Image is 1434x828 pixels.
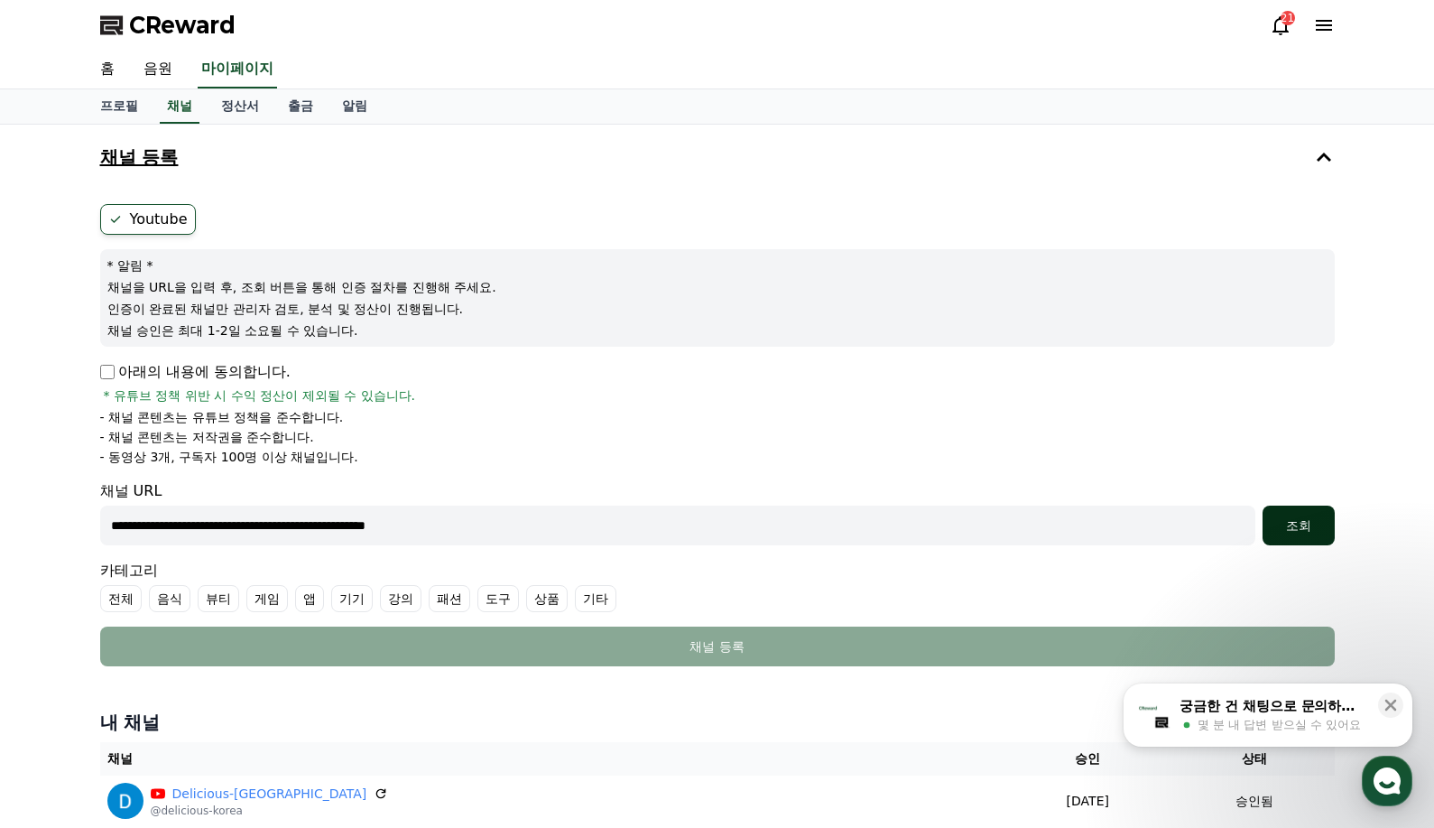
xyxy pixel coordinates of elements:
[575,585,616,612] label: 기타
[1175,742,1335,776] th: 상태
[1263,506,1335,545] button: 조회
[1270,14,1291,36] a: 21
[233,572,347,618] a: 설정
[57,600,68,614] span: 홈
[526,585,568,612] label: 상품
[5,572,119,618] a: 홈
[100,710,1335,735] h4: 내 채널
[100,204,196,235] label: Youtube
[86,51,129,88] a: 홈
[295,585,324,612] label: 앱
[129,51,187,88] a: 음원
[107,321,1328,340] p: 채널 승인은 최대 1-2일 소요될 수 있습니다.
[1281,11,1295,25] div: 21
[1270,516,1328,535] div: 조회
[136,637,1299,656] div: 채널 등록
[165,600,187,615] span: 대화
[93,132,1342,182] button: 채널 등록
[100,408,344,426] p: - 채널 콘텐츠는 유튜브 정책을 준수합니다.
[100,11,236,40] a: CReward
[172,785,367,804] a: Delicious-[GEOGRAPHIC_DATA]
[380,585,421,612] label: 강의
[328,89,382,124] a: 알림
[207,89,273,124] a: 정산서
[100,627,1335,666] button: 채널 등록
[477,585,519,612] label: 도구
[160,89,199,124] a: 채널
[104,386,416,405] span: * 유튜브 정책 위반 시 수익 정산이 제외될 수 있습니다.
[129,11,236,40] span: CReward
[149,585,190,612] label: 음식
[331,585,373,612] label: 기기
[107,278,1328,296] p: 채널을 URL을 입력 후, 조회 버튼을 통해 인증 절차를 진행해 주세요.
[198,585,239,612] label: 뷰티
[100,585,142,612] label: 전체
[119,572,233,618] a: 대화
[107,783,143,819] img: Delicious-Korea
[100,560,1335,612] div: 카테고리
[246,585,288,612] label: 게임
[198,51,277,88] a: 마이페이지
[151,804,389,818] p: @delicious-korea
[100,147,179,167] h4: 채널 등록
[100,480,1335,545] div: 채널 URL
[1001,742,1175,776] th: 승인
[1008,792,1168,811] p: [DATE]
[1235,792,1273,811] p: 승인됨
[100,448,358,466] p: - 동영상 3개, 구독자 100명 이상 채널입니다.
[100,428,314,446] p: - 채널 콘텐츠는 저작권을 준수합니다.
[273,89,328,124] a: 출금
[86,89,153,124] a: 프로필
[107,300,1328,318] p: 인증이 완료된 채널만 관리자 검토, 분석 및 정산이 진행됩니다.
[100,742,1001,776] th: 채널
[279,600,301,614] span: 설정
[100,361,291,383] p: 아래의 내용에 동의합니다.
[429,585,470,612] label: 패션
